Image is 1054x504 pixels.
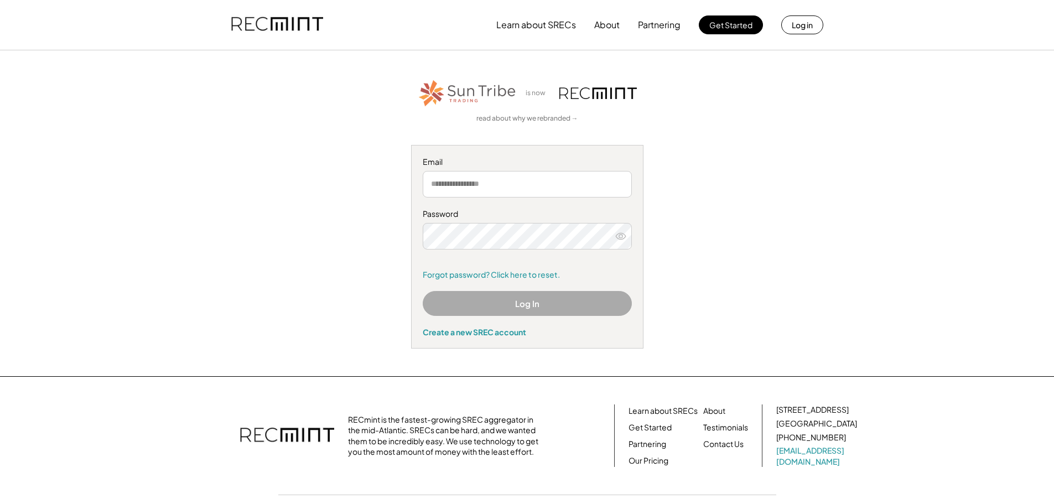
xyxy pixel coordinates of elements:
div: Create a new SREC account [423,327,632,337]
a: Get Started [629,422,672,433]
button: Log in [781,15,823,34]
img: STT_Horizontal_Logo%2B-%2BColor.png [418,78,517,108]
button: Get Started [699,15,763,34]
a: Learn about SRECs [629,406,698,417]
a: [EMAIL_ADDRESS][DOMAIN_NAME] [776,445,859,467]
div: [GEOGRAPHIC_DATA] [776,418,857,429]
img: recmint-logotype%403x.png [240,417,334,455]
a: Forgot password? Click here to reset. [423,269,632,280]
a: About [703,406,725,417]
div: RECmint is the fastest-growing SREC aggregator in the mid-Atlantic. SRECs can be hard, and we wan... [348,414,544,458]
div: is now [523,89,554,98]
button: Log In [423,291,632,316]
div: [PHONE_NUMBER] [776,432,846,443]
a: Contact Us [703,439,744,450]
a: Testimonials [703,422,748,433]
a: read about why we rebranded → [476,114,578,123]
img: recmint-logotype%403x.png [231,6,323,44]
button: Learn about SRECs [496,14,576,36]
div: Email [423,157,632,168]
a: Our Pricing [629,455,668,466]
button: Partnering [638,14,681,36]
div: [STREET_ADDRESS] [776,404,849,415]
img: recmint-logotype%403x.png [559,87,637,99]
a: Partnering [629,439,666,450]
div: Password [423,209,632,220]
button: About [594,14,620,36]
